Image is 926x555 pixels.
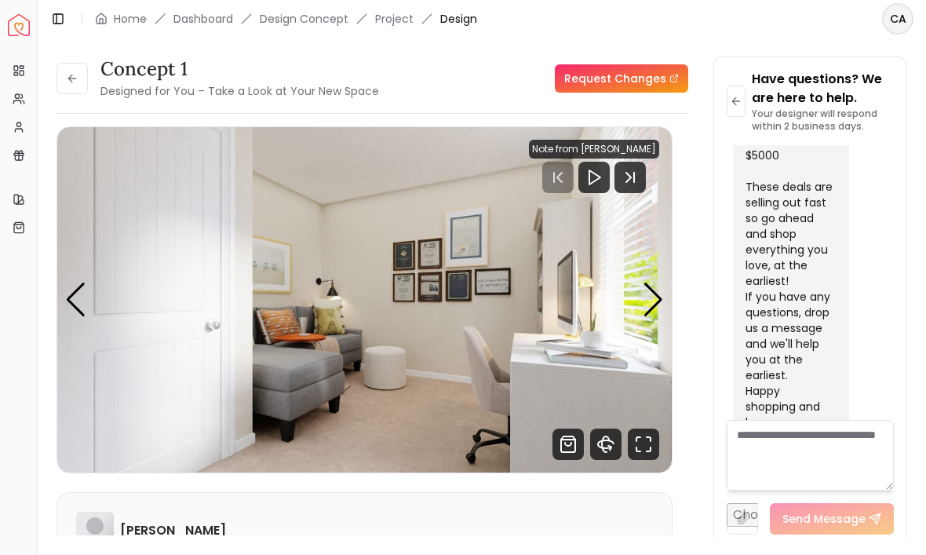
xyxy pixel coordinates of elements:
div: Previous slide [65,283,86,317]
svg: Shop Products from this design [552,429,584,460]
p: Have questions? We are here to help. [752,70,894,108]
img: Design Render 1 [57,127,672,473]
p: Your designer will respond within 2 business days. [752,108,894,133]
span: CA [884,5,912,33]
div: Next slide [643,283,664,317]
span: Design [440,11,477,27]
a: Project [375,11,414,27]
nav: breadcrumb [95,11,477,27]
img: Nicole Reyes [76,512,114,550]
img: Spacejoy Logo [8,14,30,36]
svg: Fullscreen [628,429,659,460]
div: Note from [PERSON_NAME] [529,140,659,159]
h3: Concept 1 [100,57,379,82]
small: Designed for You – Take a Look at Your New Space [100,83,379,99]
li: Design Concept [260,11,348,27]
svg: Play [585,168,603,187]
h6: [PERSON_NAME] [120,521,226,540]
a: Home [114,11,147,27]
div: 2 / 4 [57,127,672,473]
div: Carousel [57,127,672,473]
a: Spacejoy [8,14,30,36]
button: CA [882,3,913,35]
a: Request Changes [555,64,688,93]
a: Dashboard [173,11,233,27]
svg: Next Track [614,162,646,193]
svg: 360 View [590,429,622,460]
